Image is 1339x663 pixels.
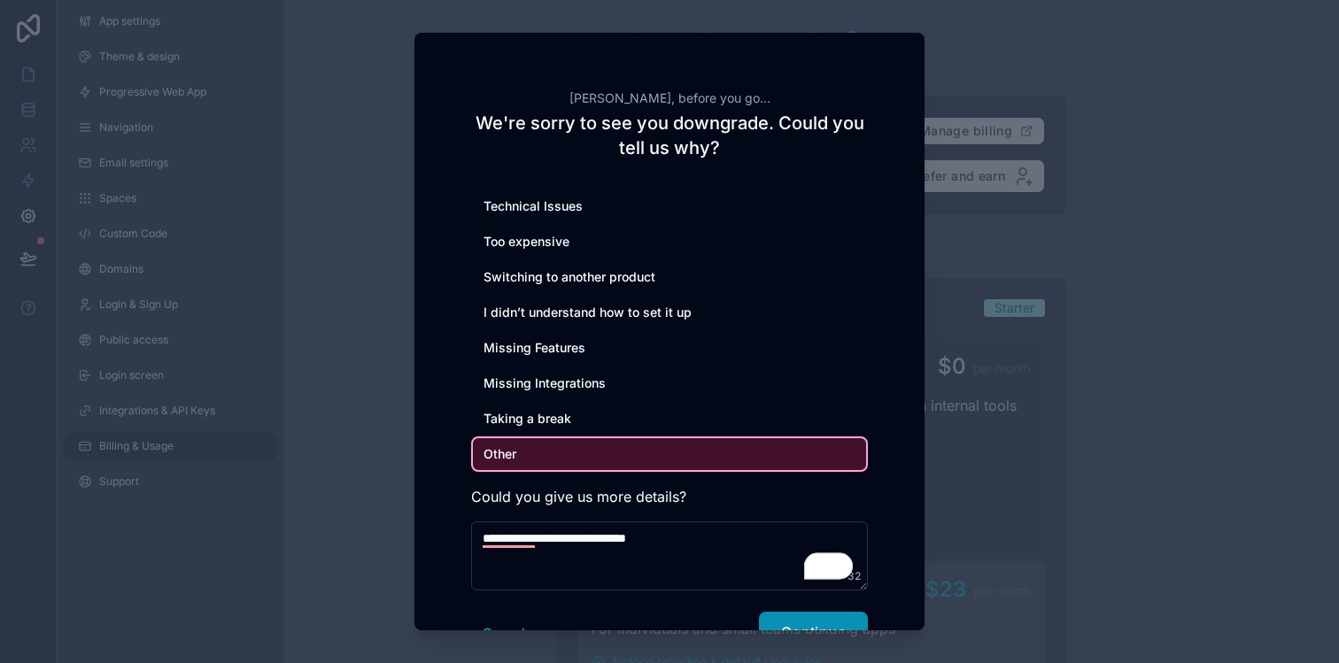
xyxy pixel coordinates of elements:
[471,259,868,295] div: Switching to another product
[471,295,868,330] div: I didn’t understand how to set it up
[471,224,868,259] div: Too expensive
[471,111,868,160] h2: We're sorry to see you downgrade. Could you tell us why?
[471,330,868,366] div: Missing Features
[471,486,868,507] h3: Could you give us more details?
[471,189,868,224] div: Technical Issues
[759,612,868,652] button: Continue
[471,401,868,436] div: Taking a break
[471,521,868,590] textarea: To enrich screen reader interactions, please activate Accessibility in Grammarly extension settings
[471,436,868,472] div: Other
[471,619,537,647] button: Cancel
[781,623,846,641] span: Continue
[471,366,868,401] div: Missing Integrations
[471,89,868,107] h2: [PERSON_NAME], before you go...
